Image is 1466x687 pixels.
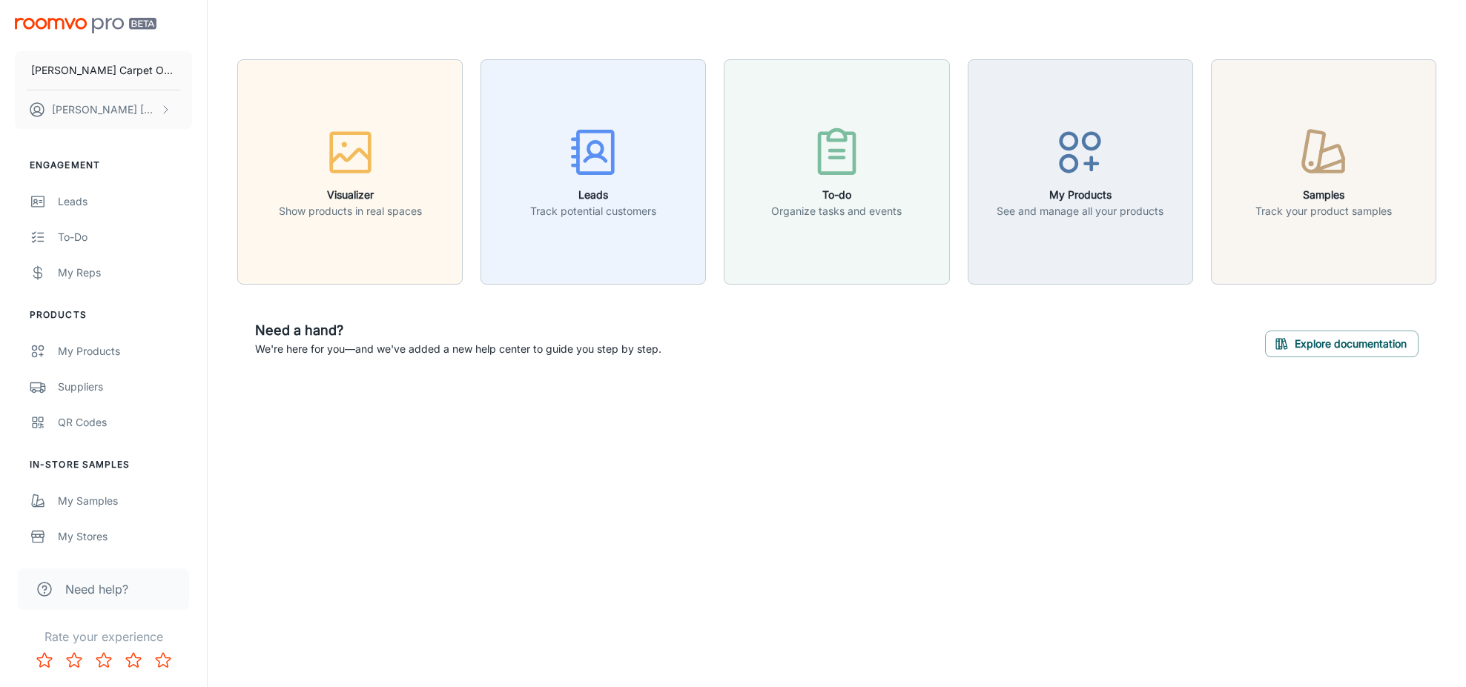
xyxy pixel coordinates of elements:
button: [PERSON_NAME] Carpet One Floor & Home [15,51,192,90]
h6: Need a hand? [255,320,661,341]
a: SamplesTrack your product samples [1211,163,1436,178]
div: Leads [58,193,192,210]
h6: To-do [771,187,902,203]
p: Track your product samples [1255,203,1392,219]
a: LeadsTrack potential customers [481,163,706,178]
a: My ProductsSee and manage all your products [968,163,1193,178]
a: Explore documentation [1265,336,1419,351]
div: QR Codes [58,414,192,431]
p: Organize tasks and events [771,203,902,219]
p: See and manage all your products [997,203,1163,219]
img: Roomvo PRO Beta [15,18,156,33]
p: Show products in real spaces [279,203,422,219]
p: Track potential customers [530,203,656,219]
div: My Products [58,343,192,359]
button: LeadsTrack potential customers [481,59,706,285]
div: Suppliers [58,379,192,395]
button: VisualizerShow products in real spaces [237,59,463,285]
button: My ProductsSee and manage all your products [968,59,1193,285]
a: To-doOrganize tasks and events [724,163,949,178]
button: SamplesTrack your product samples [1211,59,1436,285]
p: We're here for you—and we've added a new help center to guide you step by step. [255,341,661,357]
button: [PERSON_NAME] [PERSON_NAME] [15,90,192,129]
div: To-do [58,229,192,245]
p: [PERSON_NAME] Carpet One Floor & Home [31,62,176,79]
button: Explore documentation [1265,331,1419,357]
h6: My Products [997,187,1163,203]
button: To-doOrganize tasks and events [724,59,949,285]
h6: Leads [530,187,656,203]
div: My Reps [58,265,192,281]
p: [PERSON_NAME] [PERSON_NAME] [52,102,156,118]
h6: Visualizer [279,187,422,203]
h6: Samples [1255,187,1392,203]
